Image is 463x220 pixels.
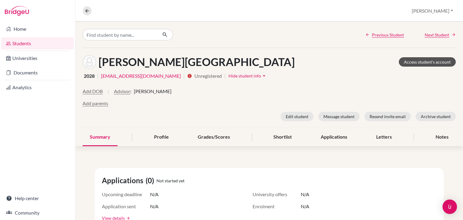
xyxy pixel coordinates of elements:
[1,192,74,204] a: Help center
[134,88,172,95] span: [PERSON_NAME]
[364,112,411,121] button: Resend invite email
[253,203,301,210] span: Enrolment
[1,52,74,64] a: Universities
[194,72,222,80] span: Unregistered
[146,175,156,186] span: (0)
[5,6,29,16] img: Bridge-U
[266,128,299,146] div: Shortlist
[97,72,99,80] span: |
[83,88,103,95] button: Add DOB
[372,32,404,38] span: Previous Student
[1,23,74,35] a: Home
[365,32,404,38] a: Previous Student
[102,191,150,198] span: Upcoming deadline
[228,71,267,80] button: Hide student infoarrow_drop_up
[301,203,309,210] span: N/A
[84,72,95,80] span: 2028
[224,72,226,80] span: |
[409,5,456,17] button: [PERSON_NAME]
[1,81,74,93] a: Analytics
[83,29,157,40] input: Find student by name...
[399,57,456,67] a: Access student's account
[228,73,261,78] span: Hide student info
[114,88,130,95] button: Advisor
[1,67,74,79] a: Documents
[83,55,96,69] img: Diego Ramos's avatar
[416,112,456,121] button: Archive student
[1,37,74,49] a: Students
[130,88,131,95] span: :
[83,128,118,146] div: Summary
[425,32,449,38] span: Next Student
[253,191,301,198] span: University offers
[443,200,457,214] div: Open Intercom Messenger
[147,128,176,146] div: Profile
[150,191,159,198] span: N/A
[318,112,360,121] button: Message student
[369,128,399,146] div: Letters
[425,32,456,38] a: Next Student
[102,175,146,186] span: Applications
[99,55,295,68] h1: [PERSON_NAME][GEOGRAPHIC_DATA]
[191,128,237,146] div: Grades/Scores
[261,73,267,79] i: arrow_drop_up
[83,100,108,107] button: Add parents
[313,128,354,146] div: Applications
[150,203,159,210] span: N/A
[301,191,309,198] span: N/A
[183,72,185,80] span: |
[108,88,109,100] span: |
[1,207,74,219] a: Community
[281,112,313,121] button: Edit student
[428,128,456,146] div: Notes
[156,178,184,184] span: Not started yet
[102,203,150,210] span: Application sent
[187,74,192,78] i: info
[101,72,181,80] a: [EMAIL_ADDRESS][DOMAIN_NAME]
